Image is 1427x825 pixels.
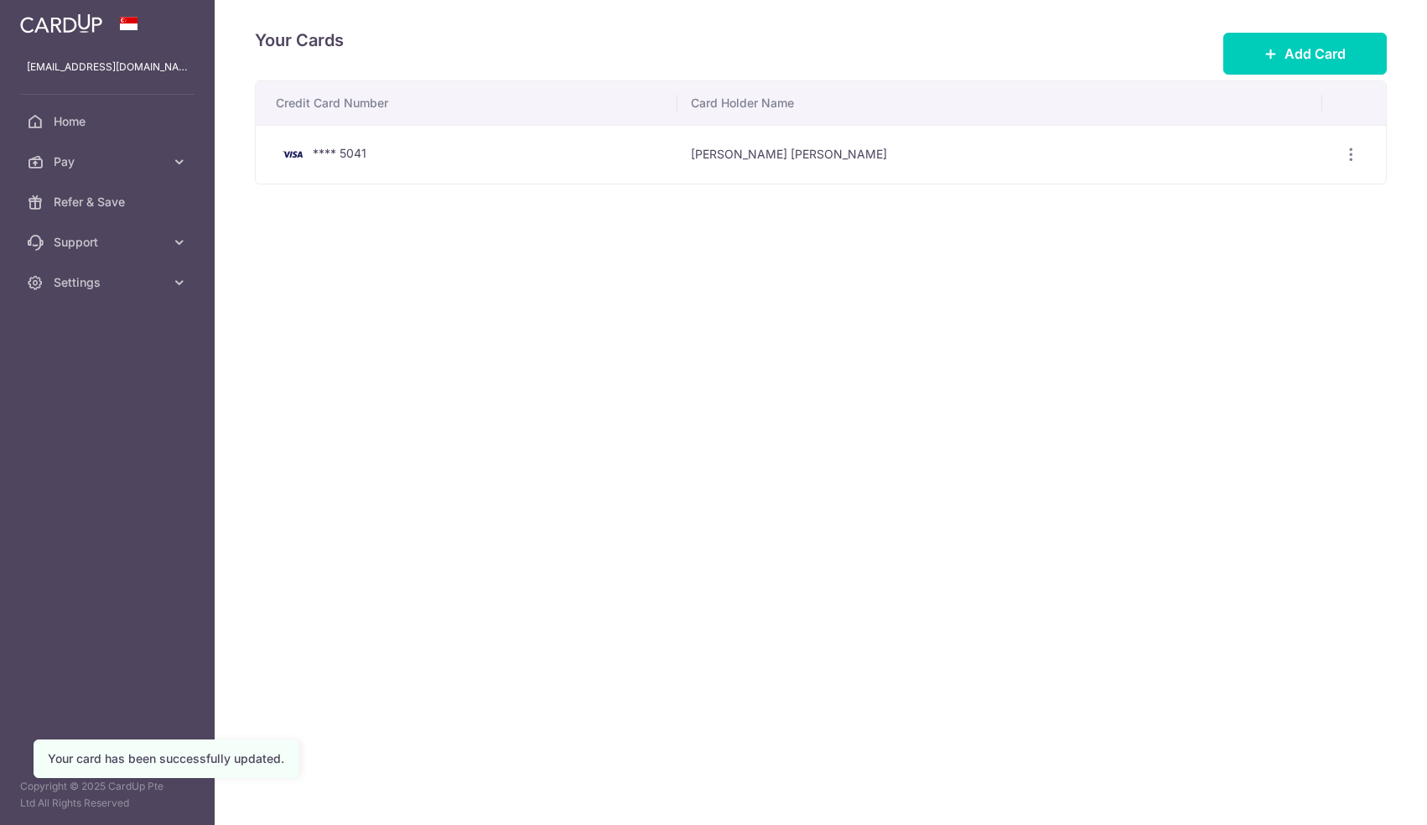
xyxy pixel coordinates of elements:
span: Refer & Save [54,194,164,210]
p: [EMAIL_ADDRESS][DOMAIN_NAME] [27,59,188,75]
th: Card Holder Name [677,81,1322,125]
h4: Your Cards [255,27,344,54]
button: Add Card [1223,33,1387,75]
td: [PERSON_NAME] [PERSON_NAME] [677,125,1322,184]
span: Support [54,234,164,251]
span: Home [54,113,164,130]
span: Pay [54,153,164,170]
img: CardUp [20,13,102,34]
img: Bank Card [276,144,309,164]
span: Add Card [1284,44,1346,64]
div: Your card has been successfully updated. [48,750,284,767]
span: Settings [54,274,164,291]
th: Credit Card Number [256,81,677,125]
